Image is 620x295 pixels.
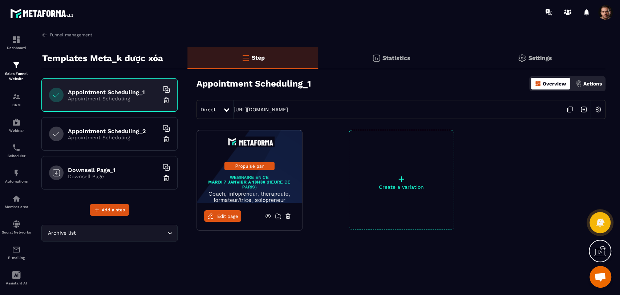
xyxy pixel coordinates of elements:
[42,51,163,65] p: Templates Meta_k được xóa
[2,281,31,285] p: Assistant AI
[2,230,31,234] p: Social Networks
[2,46,31,50] p: Dashboard
[217,214,238,219] span: Edit page
[68,89,159,96] h6: Appointment Scheduling_1
[518,54,526,63] img: setting-gr.5f69749f.svg
[2,214,31,240] a: social-networksocial-networkSocial Networks
[204,210,241,222] a: Edit page
[2,154,31,158] p: Scheduler
[12,220,21,228] img: social-network
[382,55,410,61] p: Statistics
[583,81,602,87] p: Actions
[12,169,21,178] img: automations
[528,55,552,61] p: Settings
[2,163,31,189] a: automationsautomationsAutomations
[163,175,170,182] img: trash
[12,245,21,254] img: email
[2,138,31,163] a: schedulerschedulerScheduler
[2,128,31,132] p: Webinar
[163,97,170,104] img: trash
[577,103,591,116] img: arrow-next.bcc2205e.svg
[2,103,31,107] p: CRM
[543,81,566,87] p: Overview
[197,130,302,203] img: image
[10,7,76,20] img: logo
[12,61,21,69] img: formation
[12,92,21,101] img: formation
[349,184,454,190] p: Create a variation
[41,225,178,242] div: Search for option
[2,55,31,87] a: formationformationSales Funnel Website
[2,30,31,55] a: formationformationDashboard
[252,54,265,61] p: Step
[68,174,159,179] p: Downsell Page
[41,32,92,38] a: Funnel management
[589,266,611,288] div: Mở cuộc trò chuyện
[2,87,31,112] a: formationformationCRM
[2,179,31,183] p: Automations
[591,103,605,116] img: setting-w.858f3a88.svg
[200,107,216,112] span: Direct
[90,204,129,216] button: Add a step
[234,107,288,112] a: [URL][DOMAIN_NAME]
[535,80,541,87] img: dashboard-orange.40269519.svg
[12,194,21,203] img: automations
[68,135,159,140] p: Appointment Scheduling
[241,53,250,62] img: bars-o.4a397970.svg
[77,229,166,237] input: Search for option
[2,189,31,214] a: automationsautomationsMember area
[2,256,31,260] p: E-mailing
[575,80,582,87] img: actions.d6e523a2.png
[102,206,125,214] span: Add a step
[12,143,21,152] img: scheduler
[2,240,31,265] a: emailemailE-mailing
[349,174,454,184] p: +
[2,205,31,209] p: Member area
[372,54,381,63] img: stats.20deebd0.svg
[12,118,21,127] img: automations
[2,112,31,138] a: automationsautomationsWebinar
[163,136,170,143] img: trash
[41,32,48,38] img: arrow
[68,96,159,101] p: Appointment Scheduling
[2,71,31,81] p: Sales Funnel Website
[46,229,77,237] span: Archive list
[196,79,311,89] h3: Appointment Scheduling_1
[2,265,31,291] a: Assistant AI
[68,128,159,135] h6: Appointment Scheduling_2
[68,167,159,174] h6: Downsell Page_1
[12,35,21,44] img: formation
